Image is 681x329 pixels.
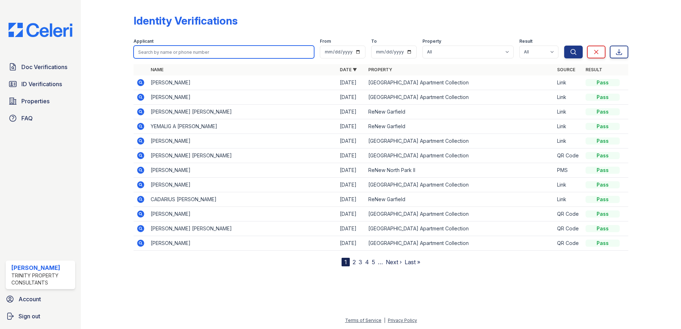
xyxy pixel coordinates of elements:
[586,79,620,86] div: Pass
[371,38,377,44] label: To
[378,258,383,266] span: …
[586,94,620,101] div: Pass
[365,163,555,178] td: ReNew North Park II
[365,134,555,148] td: [GEOGRAPHIC_DATA] Apartment Collection
[554,75,583,90] td: Link
[384,318,385,323] div: |
[337,75,365,90] td: [DATE]
[148,90,337,105] td: [PERSON_NAME]
[586,240,620,247] div: Pass
[365,221,555,236] td: [GEOGRAPHIC_DATA] Apartment Collection
[554,105,583,119] td: Link
[134,46,314,58] input: Search by name or phone number
[148,119,337,134] td: YEMALIG A [PERSON_NAME]
[148,134,337,148] td: [PERSON_NAME]
[554,119,583,134] td: Link
[365,105,555,119] td: ReNew Garfield
[405,258,420,266] a: Last »
[21,114,33,122] span: FAQ
[365,258,369,266] a: 4
[342,258,350,266] div: 1
[6,60,75,74] a: Doc Verifications
[368,67,392,72] a: Property
[320,38,331,44] label: From
[586,167,620,174] div: Pass
[586,225,620,232] div: Pass
[134,14,238,27] div: Identity Verifications
[11,263,72,272] div: [PERSON_NAME]
[365,236,555,251] td: [GEOGRAPHIC_DATA] Apartment Collection
[337,236,365,251] td: [DATE]
[586,181,620,188] div: Pass
[365,192,555,207] td: ReNew Garfield
[337,163,365,178] td: [DATE]
[365,207,555,221] td: [GEOGRAPHIC_DATA] Apartment Collection
[586,123,620,130] div: Pass
[337,221,365,236] td: [DATE]
[586,67,602,72] a: Result
[11,272,72,286] div: Trinity Property Consultants
[148,148,337,163] td: [PERSON_NAME] [PERSON_NAME]
[586,196,620,203] div: Pass
[3,292,78,306] a: Account
[557,67,575,72] a: Source
[148,221,337,236] td: [PERSON_NAME] [PERSON_NAME]
[148,163,337,178] td: [PERSON_NAME]
[148,75,337,90] td: [PERSON_NAME]
[134,38,154,44] label: Applicant
[21,80,62,88] span: ID Verifications
[554,148,583,163] td: QR Code
[337,207,365,221] td: [DATE]
[148,105,337,119] td: [PERSON_NAME] [PERSON_NAME]
[554,178,583,192] td: Link
[365,75,555,90] td: [GEOGRAPHIC_DATA] Apartment Collection
[519,38,532,44] label: Result
[365,148,555,163] td: [GEOGRAPHIC_DATA] Apartment Collection
[148,236,337,251] td: [PERSON_NAME]
[422,38,441,44] label: Property
[148,178,337,192] td: [PERSON_NAME]
[586,210,620,218] div: Pass
[586,108,620,115] div: Pass
[3,309,78,323] a: Sign out
[353,258,356,266] a: 2
[365,178,555,192] td: [GEOGRAPHIC_DATA] Apartment Collection
[365,90,555,105] td: [GEOGRAPHIC_DATA] Apartment Collection
[337,119,365,134] td: [DATE]
[554,221,583,236] td: QR Code
[554,90,583,105] td: Link
[586,152,620,159] div: Pass
[554,207,583,221] td: QR Code
[365,119,555,134] td: ReNew Garfield
[21,63,67,71] span: Doc Verifications
[345,318,381,323] a: Terms of Service
[151,67,163,72] a: Name
[372,258,375,266] a: 5
[337,105,365,119] td: [DATE]
[3,23,78,37] img: CE_Logo_Blue-a8612792a0a2168367f1c8372b55b34899dd931a85d93a1a3d3e32e68fde9ad4.png
[359,258,362,266] a: 3
[554,163,583,178] td: PMS
[19,312,40,320] span: Sign out
[148,207,337,221] td: [PERSON_NAME]
[21,97,50,105] span: Properties
[6,77,75,91] a: ID Verifications
[337,148,365,163] td: [DATE]
[554,236,583,251] td: QR Code
[148,192,337,207] td: CADARIUS [PERSON_NAME]
[340,67,357,72] a: Date ▼
[6,111,75,125] a: FAQ
[337,192,365,207] td: [DATE]
[6,94,75,108] a: Properties
[19,295,41,303] span: Account
[386,258,402,266] a: Next ›
[337,90,365,105] td: [DATE]
[337,134,365,148] td: [DATE]
[586,137,620,145] div: Pass
[337,178,365,192] td: [DATE]
[554,134,583,148] td: Link
[554,192,583,207] td: Link
[388,318,417,323] a: Privacy Policy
